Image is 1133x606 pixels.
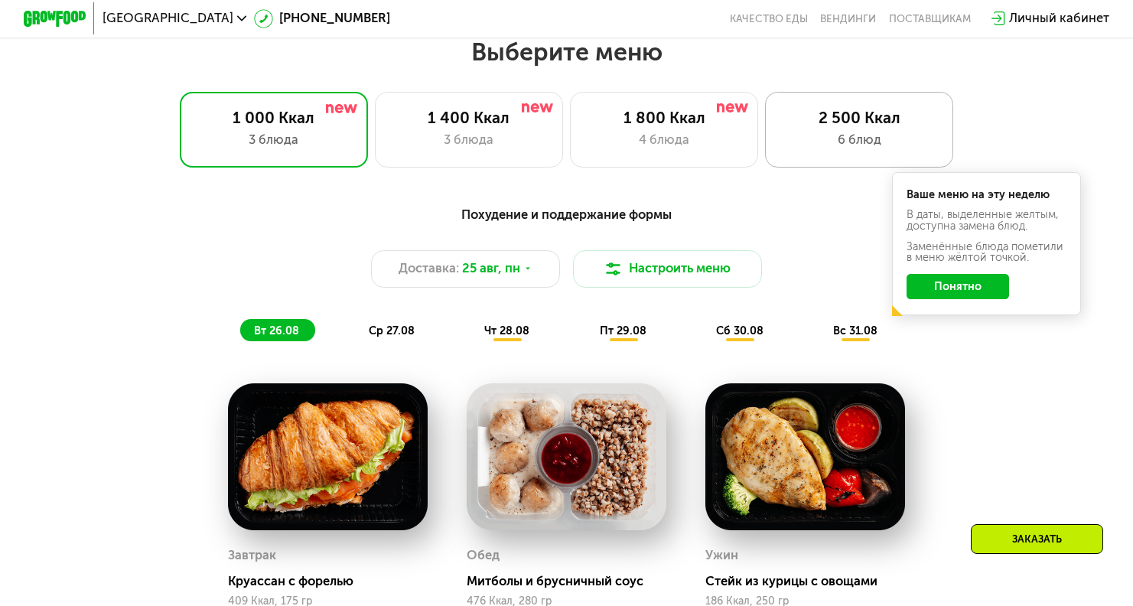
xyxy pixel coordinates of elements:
button: Понятно [907,274,1009,299]
div: Ваше меню на эту неделю [907,189,1067,200]
a: Вендинги [820,12,876,24]
div: 4 блюда [586,131,742,150]
div: Обед [467,544,500,568]
div: Личный кабинет [1009,9,1109,28]
button: Настроить меню [573,250,762,288]
div: Митболы и брусничный соус [467,574,679,590]
div: 3 блюда [391,131,547,150]
div: Стейк из курицы с овощами [705,574,917,590]
span: чт 28.08 [484,324,529,337]
div: 1 800 Ккал [586,109,742,128]
div: Круассан с форелью [228,574,440,590]
h2: Выберите меню [50,37,1083,67]
div: поставщикам [889,12,971,24]
a: [PHONE_NUMBER] [254,9,390,28]
div: 1 400 Ккал [391,109,547,128]
div: 1 000 Ккал [196,109,352,128]
span: сб 30.08 [716,324,763,337]
span: пт 29.08 [600,324,646,337]
div: Заменённые блюда пометили в меню жёлтой точкой. [907,241,1067,263]
span: [GEOGRAPHIC_DATA] [103,12,233,24]
div: Ужин [705,544,738,568]
span: вт 26.08 [254,324,299,337]
div: 3 блюда [196,131,352,150]
div: 6 блюд [781,131,937,150]
span: ср 27.08 [369,324,415,337]
div: Завтрак [228,544,276,568]
div: Заказать [971,524,1103,554]
div: В даты, выделенные желтым, доступна замена блюд. [907,209,1067,231]
a: Качество еды [730,12,808,24]
div: Похудение и поддержание формы [101,205,1033,225]
div: 2 500 Ккал [781,109,937,128]
span: вс 31.08 [833,324,877,337]
span: 25 авг, пн [462,259,520,279]
span: Доставка: [399,259,459,279]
